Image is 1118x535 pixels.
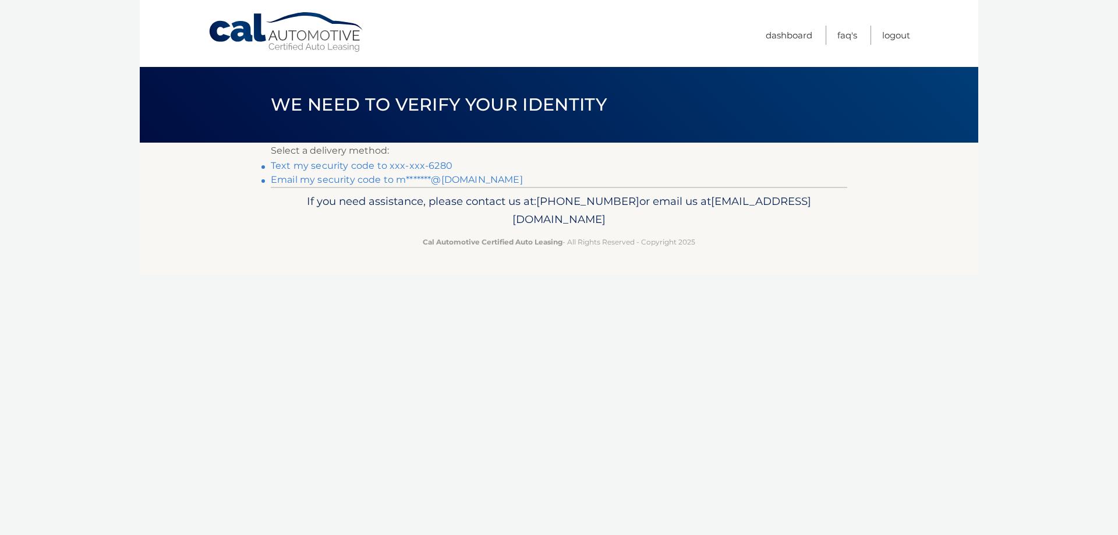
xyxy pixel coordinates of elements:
span: We need to verify your identity [271,94,607,115]
span: [PHONE_NUMBER] [536,194,639,208]
a: Cal Automotive [208,12,365,53]
a: Email my security code to m*******@[DOMAIN_NAME] [271,174,523,185]
a: Text my security code to xxx-xxx-6280 [271,160,452,171]
p: - All Rights Reserved - Copyright 2025 [278,236,840,248]
p: Select a delivery method: [271,143,847,159]
a: Logout [882,26,910,45]
p: If you need assistance, please contact us at: or email us at [278,192,840,229]
a: Dashboard [766,26,812,45]
strong: Cal Automotive Certified Auto Leasing [423,238,562,246]
a: FAQ's [837,26,857,45]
